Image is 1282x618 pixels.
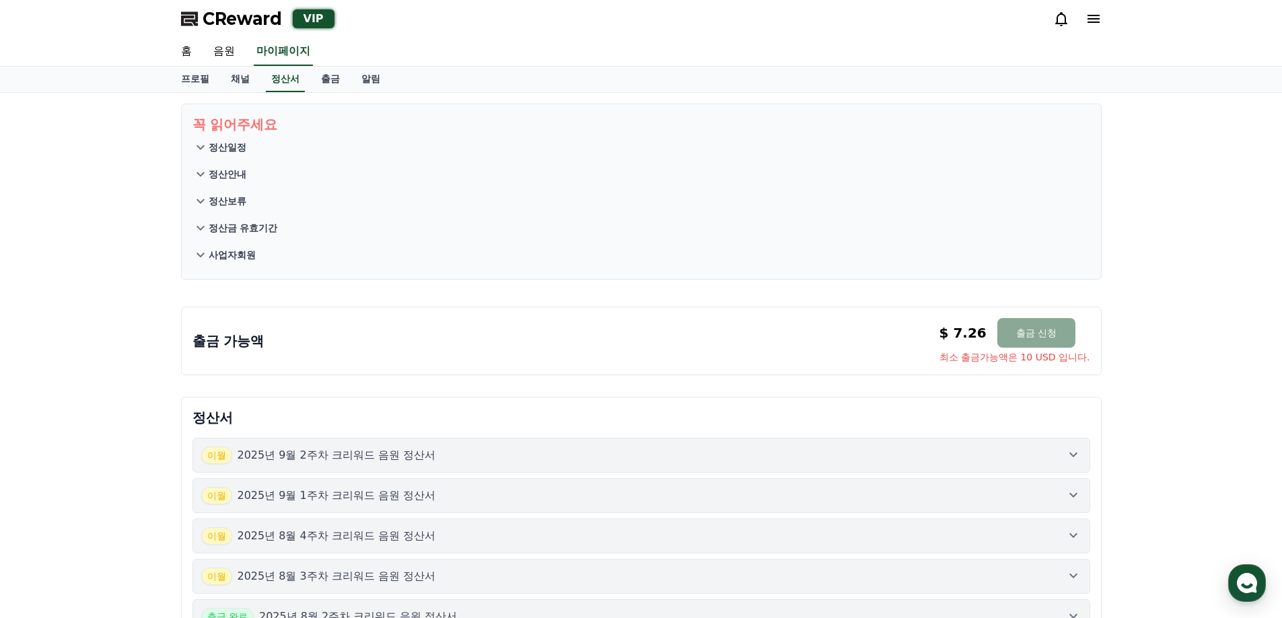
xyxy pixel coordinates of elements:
[209,221,278,235] p: 정산금 유효기간
[42,447,50,457] span: 홈
[203,8,282,30] span: CReward
[293,9,334,28] div: VIP
[192,478,1090,513] button: 이월 2025년 9월 1주차 크리워드 음원 정산서
[238,488,436,504] p: 2025년 9월 1주차 크리워드 음원 정산서
[174,426,258,460] a: 설정
[209,141,246,154] p: 정산일정
[201,447,232,464] span: 이월
[89,426,174,460] a: 대화
[254,38,313,66] a: 마이페이지
[208,447,224,457] span: 설정
[123,447,139,458] span: 대화
[192,241,1090,268] button: 사업자회원
[181,8,282,30] a: CReward
[209,194,246,208] p: 정산보류
[192,215,1090,241] button: 정산금 유효기간
[192,134,1090,161] button: 정산일정
[209,248,256,262] p: 사업자회원
[192,438,1090,473] button: 이월 2025년 9월 2주차 크리워드 음원 정산서
[209,167,246,181] p: 정산안내
[192,408,1090,427] p: 정산서
[192,559,1090,594] button: 이월 2025년 8월 3주차 크리워드 음원 정산서
[238,568,436,584] p: 2025년 8월 3주차 크리워드 음원 정산서
[192,188,1090,215] button: 정산보류
[192,161,1090,188] button: 정산안내
[203,38,246,66] a: 음원
[997,318,1075,348] button: 출금 신청
[192,115,1090,134] p: 꼭 읽어주세요
[4,426,89,460] a: 홈
[939,350,1090,364] span: 최소 출금가능액은 10 USD 입니다.
[266,67,305,92] a: 정산서
[238,447,436,463] p: 2025년 9월 2주차 크리워드 음원 정산서
[939,323,987,342] p: $ 7.26
[201,527,232,545] span: 이월
[170,38,203,66] a: 홈
[220,67,260,92] a: 채널
[201,487,232,504] span: 이월
[351,67,391,92] a: 알림
[238,528,436,544] p: 2025년 8월 4주차 크리워드 음원 정산서
[201,568,232,585] span: 이월
[310,67,351,92] a: 출금
[170,67,220,92] a: 프로필
[192,518,1090,553] button: 이월 2025년 8월 4주차 크리워드 음원 정산서
[192,332,264,350] p: 출금 가능액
